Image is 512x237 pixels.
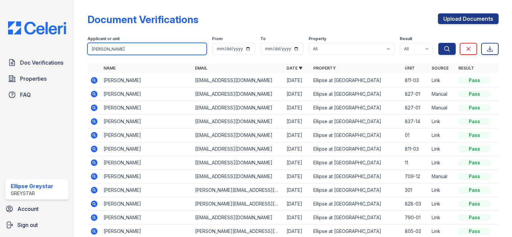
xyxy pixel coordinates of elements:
td: Ellipse at [GEOGRAPHIC_DATA] [311,211,402,225]
td: Ellipse at [GEOGRAPHIC_DATA] [311,115,402,129]
td: [PERSON_NAME] [101,142,192,156]
td: Ellipse at [GEOGRAPHIC_DATA] [311,101,402,115]
a: Properties [5,72,69,85]
a: Upload Documents [438,13,499,24]
a: Sign out [3,218,71,232]
td: Link [429,211,456,225]
td: [EMAIL_ADDRESS][DOMAIN_NAME] [192,170,284,183]
td: [PERSON_NAME] [101,170,192,183]
td: [PERSON_NAME] [101,197,192,211]
td: [DATE] [284,115,311,129]
span: Doc Verifications [20,59,63,67]
td: [DATE] [284,87,311,101]
div: Document Verifications [87,13,198,25]
td: Ellipse at [GEOGRAPHIC_DATA] [311,156,402,170]
a: Doc Verifications [5,56,69,69]
td: [EMAIL_ADDRESS][DOMAIN_NAME] [192,101,284,115]
td: Link [429,142,456,156]
div: Pass [458,187,491,193]
td: [EMAIL_ADDRESS][DOMAIN_NAME] [192,74,284,87]
td: [EMAIL_ADDRESS][DOMAIN_NAME] [192,156,284,170]
div: Greystar [11,190,53,197]
div: Pass [458,118,491,125]
td: [EMAIL_ADDRESS][DOMAIN_NAME] [192,129,284,142]
td: 01 [402,129,429,142]
div: Ellipse Greystar [11,182,53,190]
td: Manual [429,170,456,183]
label: From [212,36,222,42]
td: Ellipse at [GEOGRAPHIC_DATA] [311,170,402,183]
td: Manual [429,101,456,115]
td: [DATE] [284,74,311,87]
td: 827-01 [402,87,429,101]
td: [PERSON_NAME] [101,156,192,170]
td: 709-12 [402,170,429,183]
td: [EMAIL_ADDRESS][DOMAIN_NAME] [192,211,284,225]
span: Sign out [17,221,38,229]
td: [DATE] [284,101,311,115]
td: [DATE] [284,142,311,156]
td: Ellipse at [GEOGRAPHIC_DATA] [311,183,402,197]
label: Result [400,36,412,42]
a: Result [458,66,474,71]
label: To [260,36,266,42]
td: [DATE] [284,170,311,183]
td: [DATE] [284,183,311,197]
div: Pass [458,228,491,235]
td: 828-03 [402,197,429,211]
input: Search by name, email, or unit number [87,43,207,55]
td: [PERSON_NAME][EMAIL_ADDRESS][DOMAIN_NAME] [192,183,284,197]
td: Link [429,115,456,129]
td: Manual [429,87,456,101]
td: 811-03 [402,74,429,87]
td: Link [429,74,456,87]
td: [PERSON_NAME] [101,129,192,142]
div: Pass [458,201,491,207]
td: 301 [402,183,429,197]
td: [DATE] [284,197,311,211]
span: Account [17,205,39,213]
td: 811-03 [402,142,429,156]
td: [PERSON_NAME] [101,211,192,225]
a: Source [432,66,449,71]
td: Ellipse at [GEOGRAPHIC_DATA] [311,197,402,211]
td: [PERSON_NAME] [101,101,192,115]
span: Properties [20,75,47,83]
span: FAQ [20,91,31,99]
td: Link [429,156,456,170]
a: Email [195,66,207,71]
td: [EMAIL_ADDRESS][DOMAIN_NAME] [192,142,284,156]
a: Account [3,202,71,216]
div: Pass [458,173,491,180]
td: Ellipse at [GEOGRAPHIC_DATA] [311,129,402,142]
div: Pass [458,159,491,166]
td: Link [429,129,456,142]
div: Pass [458,146,491,152]
td: [DATE] [284,211,311,225]
td: 837-14 [402,115,429,129]
td: Ellipse at [GEOGRAPHIC_DATA] [311,74,402,87]
div: Pass [458,132,491,139]
td: 790-01 [402,211,429,225]
a: Name [104,66,116,71]
label: Applicant or unit [87,36,120,42]
td: Ellipse at [GEOGRAPHIC_DATA] [311,87,402,101]
td: 11 [402,156,429,170]
td: [PERSON_NAME] [101,183,192,197]
a: FAQ [5,88,69,101]
td: [DATE] [284,156,311,170]
td: [DATE] [284,129,311,142]
div: Pass [458,91,491,97]
td: [PERSON_NAME][EMAIL_ADDRESS][DOMAIN_NAME] [192,197,284,211]
div: Pass [458,77,491,84]
td: [PERSON_NAME] [101,115,192,129]
td: [EMAIL_ADDRESS][DOMAIN_NAME] [192,115,284,129]
td: Link [429,197,456,211]
td: [PERSON_NAME] [101,74,192,87]
label: Property [309,36,326,42]
td: [PERSON_NAME] [101,87,192,101]
td: [EMAIL_ADDRESS][DOMAIN_NAME] [192,87,284,101]
div: Pass [458,104,491,111]
div: Pass [458,214,491,221]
